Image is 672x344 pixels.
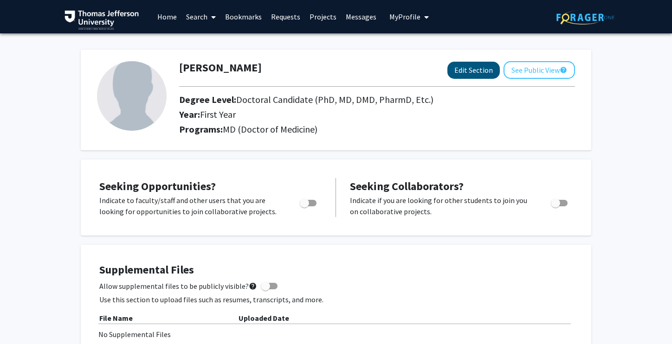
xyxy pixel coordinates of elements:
h4: Supplemental Files [99,263,573,277]
div: Toggle [296,195,322,209]
img: Thomas Jefferson University Logo [65,10,139,30]
mat-icon: help [249,280,257,292]
a: Requests [266,0,305,33]
iframe: Chat [7,302,39,337]
h2: Year: [179,109,504,120]
span: Seeking Opportunities? [99,179,216,193]
mat-icon: help [560,64,567,76]
img: Profile Picture [97,61,167,131]
img: ForagerOne Logo [556,10,614,25]
span: MD (Doctor of Medicine) [223,123,317,135]
p: Indicate if you are looking for other students to join you on collaborative projects. [350,195,533,217]
h2: Degree Level: [179,94,504,105]
a: Messages [341,0,381,33]
a: Projects [305,0,341,33]
button: Edit Section [447,62,500,79]
span: Allow supplemental files to be publicly visible? [99,280,257,292]
div: Toggle [547,195,573,209]
b: Uploaded Date [239,313,289,323]
a: Bookmarks [220,0,266,33]
b: File Name [99,313,133,323]
div: No Supplemental Files [98,329,574,340]
p: Indicate to faculty/staff and other users that you are looking for opportunities to join collabor... [99,195,282,217]
h1: [PERSON_NAME] [179,61,262,75]
span: First Year [200,108,236,120]
p: Use this section to upload files such as resumes, transcripts, and more. [99,294,573,305]
a: Search [181,0,220,33]
button: See Public View [504,61,575,79]
h2: Programs: [179,124,575,135]
a: Home [153,0,181,33]
span: My Profile [389,12,420,21]
span: Doctoral Candidate (PhD, MD, DMD, PharmD, Etc.) [236,94,433,105]
span: Seeking Collaborators? [350,179,464,193]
